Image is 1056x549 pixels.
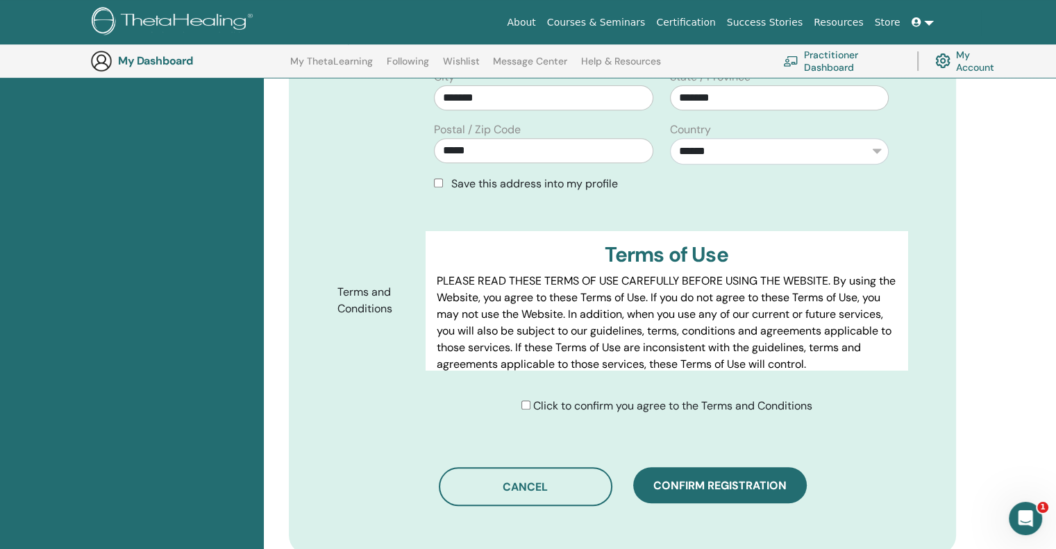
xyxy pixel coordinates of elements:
h3: Terms of Use [437,242,896,267]
label: Country [670,121,711,138]
a: Store [869,10,906,35]
a: Courses & Seminars [542,10,651,35]
a: Certification [651,10,721,35]
a: Practitioner Dashboard [783,46,900,76]
a: My Account [935,46,1005,76]
iframe: Intercom live chat [1009,502,1042,535]
a: Help & Resources [581,56,661,78]
a: About [501,10,541,35]
img: logo.png [92,7,258,38]
label: Postal / Zip Code [434,121,521,138]
p: PLEASE READ THESE TERMS OF USE CAREFULLY BEFORE USING THE WEBSITE. By using the Website, you agre... [437,273,896,373]
button: Confirm registration [633,467,807,503]
img: chalkboard-teacher.svg [783,56,798,67]
a: Wishlist [443,56,480,78]
span: Save this address into my profile [451,176,618,191]
span: Confirm registration [653,478,787,493]
span: Cancel [503,480,548,494]
a: Resources [808,10,869,35]
button: Cancel [439,467,612,506]
a: Success Stories [721,10,808,35]
img: cog.svg [935,50,950,71]
label: Terms and Conditions [327,279,426,322]
h3: My Dashboard [118,54,257,67]
a: My ThetaLearning [290,56,373,78]
a: Following [387,56,429,78]
a: Message Center [493,56,567,78]
img: generic-user-icon.jpg [90,50,112,72]
span: 1 [1037,502,1048,513]
span: Click to confirm you agree to the Terms and Conditions [533,398,812,413]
